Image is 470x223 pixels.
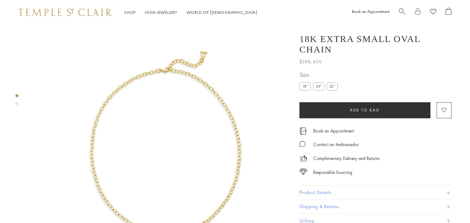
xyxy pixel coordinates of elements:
[299,128,307,135] img: icon_appointment.svg
[446,8,451,17] a: Open Shopping Bag
[299,102,430,118] button: Add to bag
[299,200,451,214] button: Shipping & Returns
[313,169,352,176] div: Responsible Sourcing
[299,70,340,80] span: Size:
[352,9,390,14] a: Book an Appointment
[313,141,359,149] div: Contact an Ambassador
[299,169,307,175] img: icon_sourcing.svg
[299,155,307,162] img: icon_delivery.svg
[15,93,19,110] div: Product gallery navigation
[299,141,306,147] img: MessageIcon-01_2.svg
[313,82,324,90] label: 24"
[399,8,405,17] a: Search
[313,155,379,162] p: Complimentary Delivery and Returns
[430,8,436,17] a: View Wishlist
[313,128,354,134] a: Book an Appointment
[124,10,136,15] a: ShopShop
[145,10,177,15] a: High JewelleryHigh Jewellery
[327,82,338,90] label: 32"
[299,82,311,90] label: 18"
[124,9,257,16] nav: Main navigation
[187,10,257,15] a: World of [DEMOGRAPHIC_DATA]World of [DEMOGRAPHIC_DATA]
[299,34,451,55] h1: 18K Extra Small Oval Chain
[299,186,451,200] button: Product Details
[299,58,322,66] span: $288,400
[350,107,380,113] span: Add to bag
[19,9,112,16] img: Temple St. Clair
